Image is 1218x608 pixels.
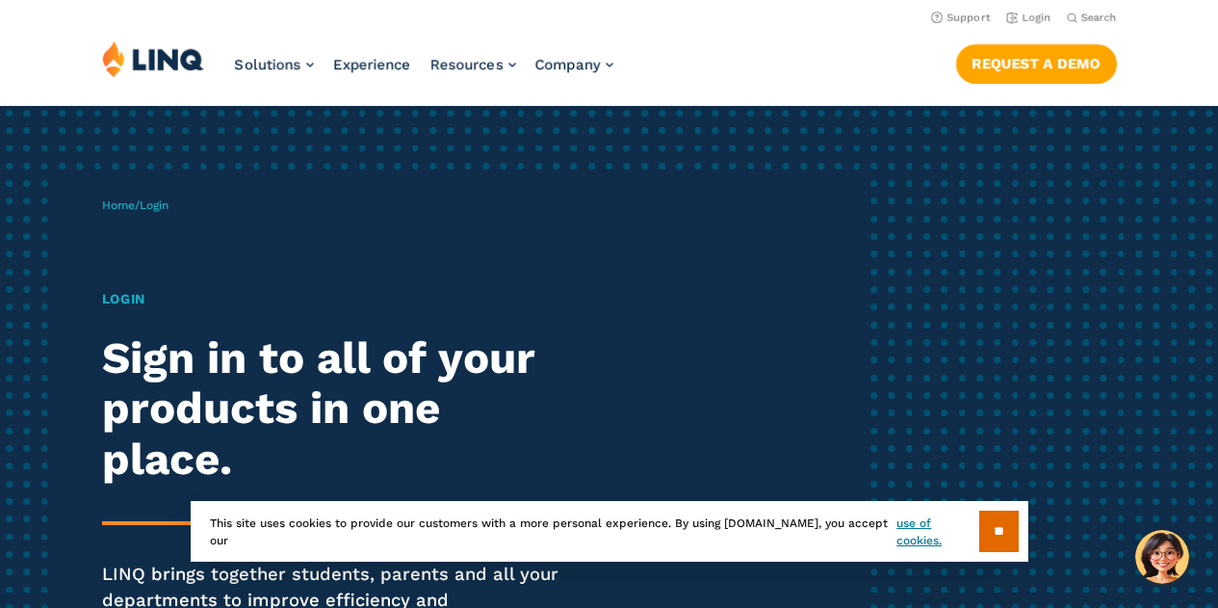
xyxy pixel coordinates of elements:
a: Company [535,56,613,73]
nav: Button Navigation [956,40,1117,83]
span: Resources [430,56,504,73]
span: / [102,198,168,212]
a: Login [1006,12,1051,24]
button: Open Search Bar [1067,11,1117,25]
a: Home [102,198,135,212]
a: Resources [430,56,516,73]
nav: Primary Navigation [235,40,613,104]
a: Experience [333,56,411,73]
a: Support [931,12,991,24]
button: Hello, have a question? Let’s chat. [1135,530,1189,584]
a: Solutions [235,56,314,73]
a: use of cookies. [896,515,978,549]
h1: Login [102,289,571,309]
span: Login [140,198,168,212]
div: This site uses cookies to provide our customers with a more personal experience. By using [DOMAIN... [191,501,1028,562]
h2: Sign in to all of your products in one place. [102,333,571,486]
a: Request a Demo [956,44,1117,83]
span: Solutions [235,56,301,73]
span: Company [535,56,601,73]
span: Search [1081,12,1117,24]
img: LINQ | K‑12 Software [102,40,204,77]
